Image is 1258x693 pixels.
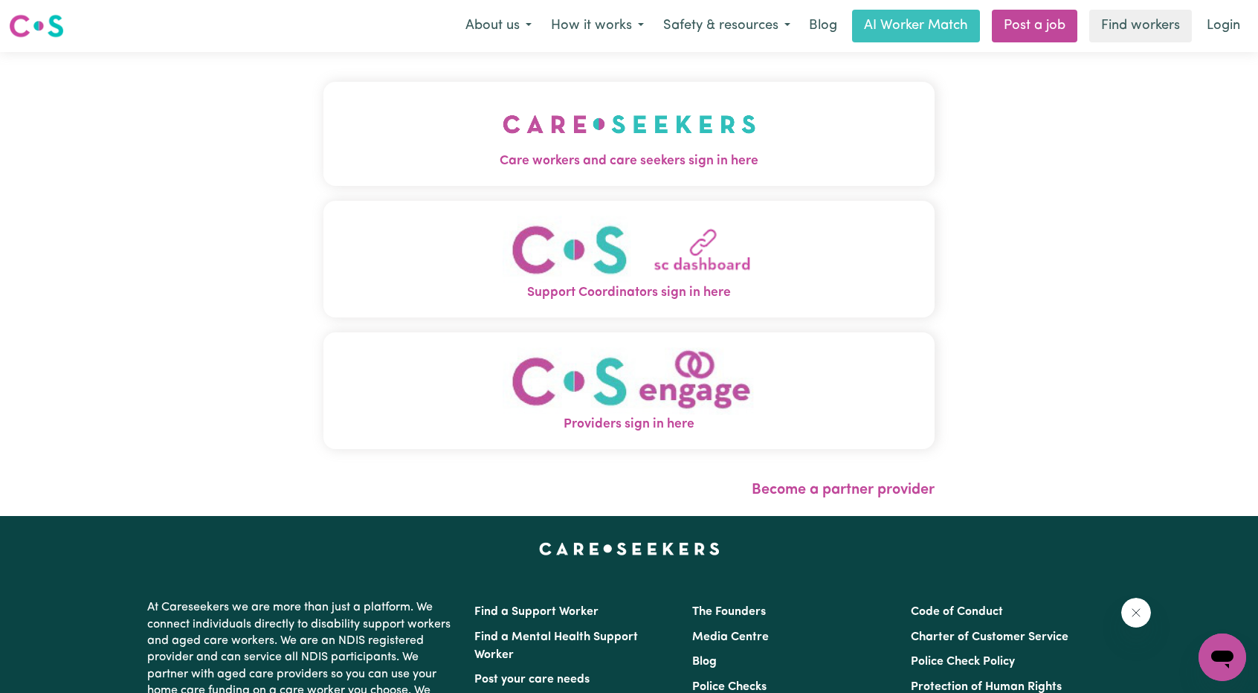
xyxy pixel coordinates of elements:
[911,656,1015,668] a: Police Check Policy
[9,13,64,39] img: Careseekers logo
[911,681,1062,693] a: Protection of Human Rights
[911,631,1068,643] a: Charter of Customer Service
[992,10,1077,42] a: Post a job
[1121,598,1151,628] iframe: Close message
[1198,10,1249,42] a: Login
[539,543,720,555] a: Careseekers home page
[323,82,935,186] button: Care workers and care seekers sign in here
[323,152,935,171] span: Care workers and care seekers sign in here
[541,10,654,42] button: How it works
[692,681,767,693] a: Police Checks
[692,631,769,643] a: Media Centre
[1199,634,1246,681] iframe: Button to launch messaging window
[474,674,590,686] a: Post your care needs
[323,415,935,434] span: Providers sign in here
[9,10,90,22] span: Need any help?
[852,10,980,42] a: AI Worker Match
[9,9,64,43] a: Careseekers logo
[752,483,935,497] a: Become a partner provider
[323,332,935,449] button: Providers sign in here
[654,10,800,42] button: Safety & resources
[911,606,1003,618] a: Code of Conduct
[474,631,638,661] a: Find a Mental Health Support Worker
[323,283,935,303] span: Support Coordinators sign in here
[323,201,935,318] button: Support Coordinators sign in here
[800,10,846,42] a: Blog
[474,606,599,618] a: Find a Support Worker
[692,656,717,668] a: Blog
[692,606,766,618] a: The Founders
[1089,10,1192,42] a: Find workers
[456,10,541,42] button: About us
